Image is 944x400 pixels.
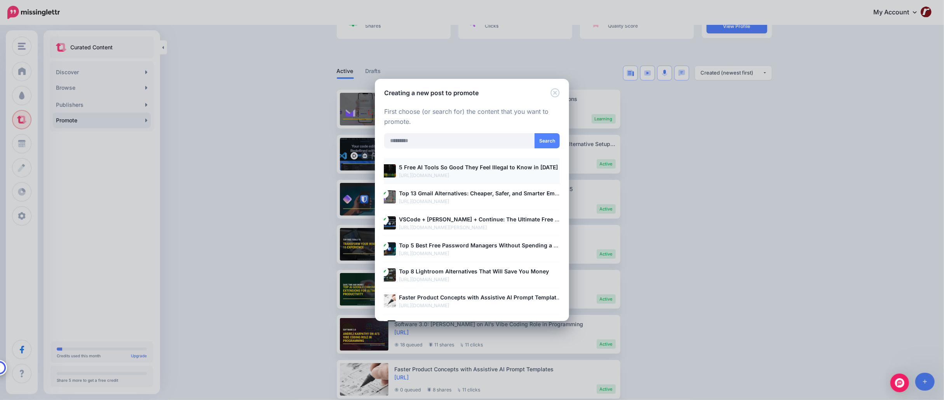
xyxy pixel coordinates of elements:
[383,189,561,205] a: Top 13 Gmail Alternatives: Cheaper, Safer, and Smarter Email Solutions [URL][DOMAIN_NAME]
[383,319,561,336] a: How to Use CapCut Pro for FREE on Windows: Unlock Pro with this Hidden Trick
[399,250,561,257] p: [URL][DOMAIN_NAME]
[399,164,558,170] b: 5 Free AI Tools So Good They Feel Illegal to Know in [DATE]
[383,242,396,256] img: 6251ba01dafdcf9288080091d95b215d_thumb.jpg
[384,88,479,97] h5: Creating a new post to promote
[383,268,396,282] img: 78ea8f9a019cc107a88dabcbce449c09_thumb.jpg
[399,268,549,275] b: Top 8 Lightroom Alternatives That Will Save You Money
[383,293,561,310] a: Faster Product Concepts with Assistive AI Prompt Templates [URL][DOMAIN_NAME]
[383,163,561,179] a: 5 Free AI Tools So Good They Feel Illegal to Know in [DATE] [URL][DOMAIN_NAME]
[383,216,396,230] img: 157fee91388517dfa124e7946b7f916d_thumb.jpg
[384,107,560,127] p: First choose (or search for) the content that you want to promote.
[383,267,561,283] a: Top 8 Lightroom Alternatives That Will Save You Money [URL][DOMAIN_NAME]
[383,241,561,257] a: Top 5 Best Free Password Managers Without Spending a Dime 2025 [URL][DOMAIN_NAME]
[399,294,563,301] b: Faster Product Concepts with Assistive AI Prompt Templates
[383,294,396,308] img: c34979ec192b15f038111a7058db5392_thumb.jpg
[399,198,561,205] p: [URL][DOMAIN_NAME]
[383,190,396,203] img: 717fea02ace4133dc527e4e92645773b_thumb.jpg
[383,164,396,177] img: fad6cf791544acbd2a721eaf3d746815_thumb.jpg
[399,320,614,327] b: How to Use CapCut Pro for FREE on Windows: Unlock Pro with this Hidden Trick
[399,276,561,283] p: [URL][DOMAIN_NAME]
[383,320,396,334] img: 41158ae19fdabba7dfe80595250c2955_thumb.jpg
[890,374,909,392] div: Open Intercom Messenger
[399,172,561,179] p: [URL][DOMAIN_NAME]
[399,190,588,197] b: Top 13 Gmail Alternatives: Cheaper, Safer, and Smarter Email Solutions
[399,242,583,249] b: Top 5 Best Free Password Managers Without Spending a Dime 2025
[535,133,560,148] button: Search
[399,302,561,310] p: [URL][DOMAIN_NAME]
[383,215,561,231] a: VSCode + [PERSON_NAME] + Continue: The Ultimate Free Cursor Alternative Setup for AI-Powered Codi...
[550,88,560,98] button: Close
[399,224,561,231] p: [URL][DOMAIN_NAME][PERSON_NAME]
[399,216,685,223] b: VSCode + [PERSON_NAME] + Continue: The Ultimate Free Cursor Alternative Setup for AI-Powered Coding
